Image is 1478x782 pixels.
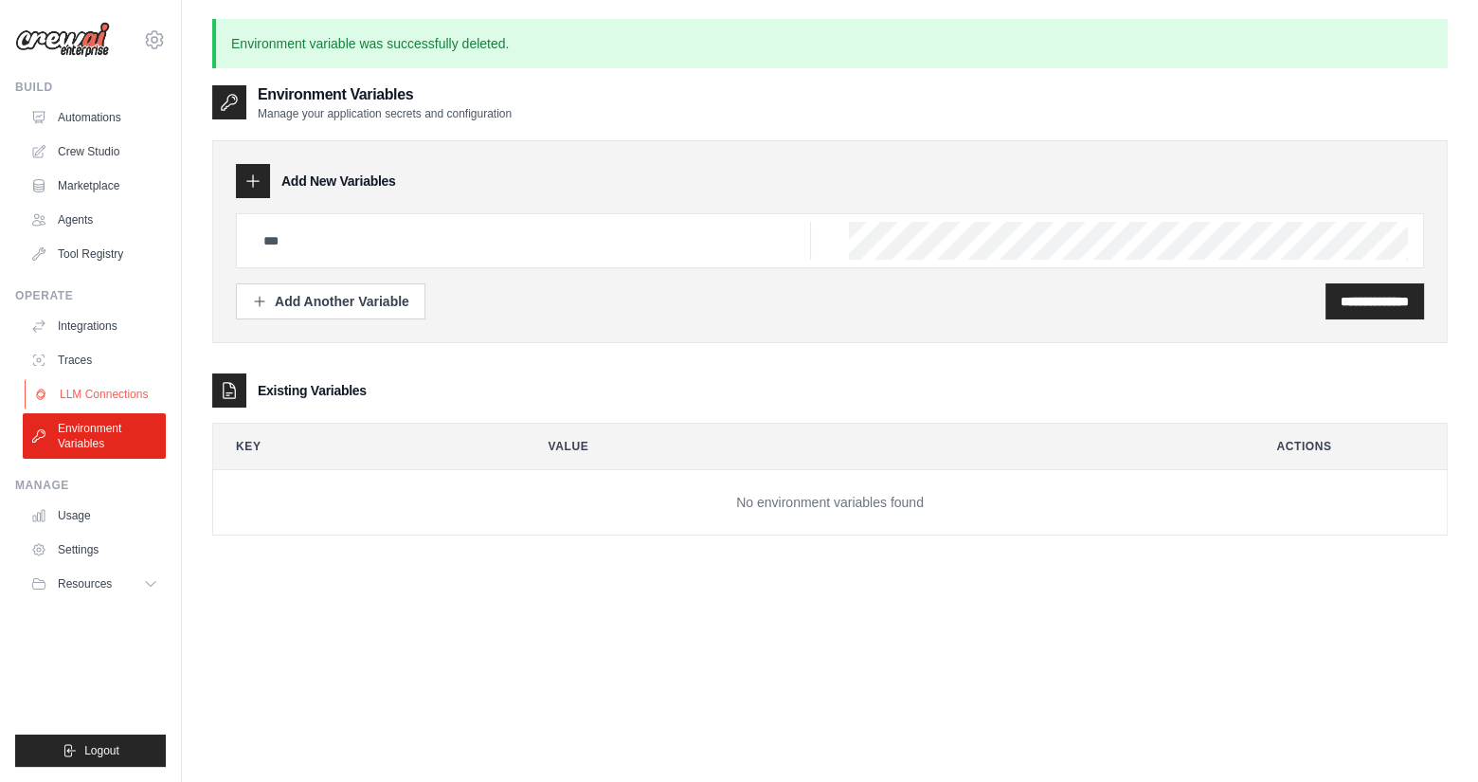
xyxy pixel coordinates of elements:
[23,500,166,531] a: Usage
[84,743,119,758] span: Logout
[213,424,511,469] th: Key
[23,136,166,167] a: Crew Studio
[1253,424,1447,469] th: Actions
[23,239,166,269] a: Tool Registry
[23,171,166,201] a: Marketplace
[23,102,166,133] a: Automations
[236,283,425,319] button: Add Another Variable
[23,569,166,599] button: Resources
[15,735,166,767] button: Logout
[23,345,166,375] a: Traces
[526,424,1239,469] th: Value
[252,292,409,311] div: Add Another Variable
[15,80,166,95] div: Build
[58,576,112,591] span: Resources
[212,19,1448,68] p: Environment variable was successfully deleted.
[15,22,110,58] img: Logo
[258,381,367,400] h3: Existing Variables
[15,478,166,493] div: Manage
[213,470,1447,536] td: No environment variables found
[23,413,166,459] a: Environment Variables
[23,535,166,565] a: Settings
[281,172,396,191] h3: Add New Variables
[23,205,166,235] a: Agents
[15,288,166,303] div: Operate
[258,106,512,121] p: Manage your application secrets and configuration
[23,311,166,341] a: Integrations
[25,379,168,409] a: LLM Connections
[258,83,512,106] h2: Environment Variables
